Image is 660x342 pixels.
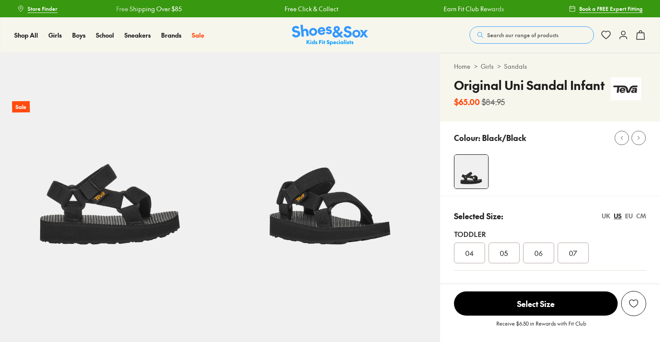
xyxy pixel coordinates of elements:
[96,31,114,40] a: School
[48,31,62,39] span: Girls
[602,211,610,221] div: UK
[636,211,646,221] div: CM
[124,31,151,40] a: Sneakers
[454,291,618,316] span: Select Size
[605,76,646,102] img: Vendor logo
[220,53,440,273] img: 5-456684_1
[454,62,646,71] div: > >
[470,26,594,44] button: Search our range of products
[17,1,57,16] a: Store Finder
[436,4,497,13] a: Earn Fit Club Rewards
[504,62,527,71] a: Sandals
[454,132,480,144] p: Colour:
[454,229,646,239] div: Toddler
[292,25,368,46] img: SNS_Logo_Responsive.svg
[109,4,175,13] a: Free Shipping Over $85
[28,5,57,13] span: Store Finder
[454,62,470,71] a: Home
[579,5,643,13] span: Book a FREE Expert Fitting
[481,62,494,71] a: Girls
[534,248,543,258] span: 06
[48,31,62,40] a: Girls
[569,1,643,16] a: Book a FREE Expert Fitting
[12,101,30,113] p: Sale
[614,211,622,221] div: US
[454,76,605,94] h4: Original Uni Sandal Infant
[487,31,558,39] span: Search our range of products
[96,31,114,39] span: School
[14,31,38,40] a: Shop All
[292,25,368,46] a: Shoes & Sox
[454,291,618,316] button: Select Size
[500,248,508,258] span: 05
[496,320,586,335] p: Receive $6.50 in Rewards with Fit Club
[621,291,646,316] button: Add to Wishlist
[482,132,526,144] p: Black/Black
[465,248,474,258] span: 04
[277,4,331,13] a: Free Click & Collect
[454,210,503,222] p: Selected Size:
[482,96,505,108] s: $84.95
[192,31,204,39] span: Sale
[14,31,38,39] span: Shop All
[625,211,633,221] div: EU
[161,31,181,39] span: Brands
[454,96,480,108] b: $65.00
[454,155,488,189] img: 4-456683_1
[161,31,181,40] a: Brands
[124,31,151,39] span: Sneakers
[569,248,577,258] span: 07
[192,31,204,40] a: Sale
[72,31,86,40] a: Boys
[72,31,86,39] span: Boys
